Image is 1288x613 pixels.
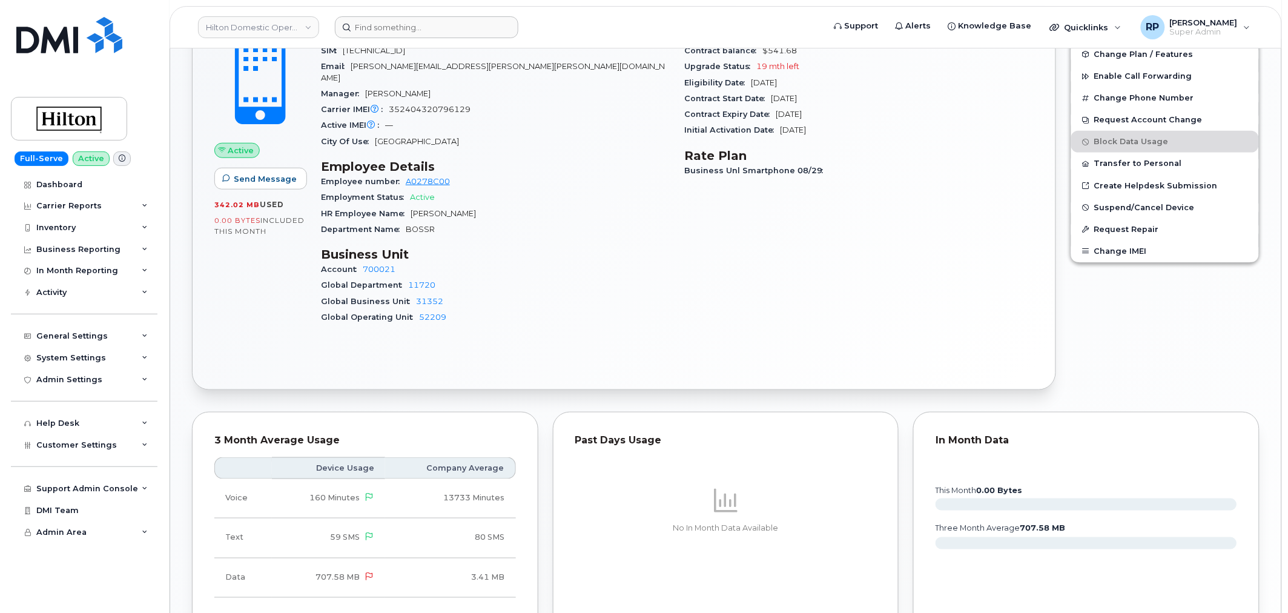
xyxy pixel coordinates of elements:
button: Change Phone Number [1071,87,1259,109]
th: Company Average [385,457,516,479]
tspan: 0.00 Bytes [977,486,1023,495]
td: 13733 Minutes [385,479,516,519]
span: Send Message [234,173,297,185]
span: Business Unl Smartphone 08/29 [685,166,830,175]
div: Quicklinks [1042,15,1130,39]
button: Request Repair [1071,219,1259,240]
span: HR Employee Name [321,209,411,218]
td: Data [214,558,272,598]
span: Eligibility Date [685,78,751,87]
div: 3 Month Average Usage [214,434,516,446]
div: Past Days Usage [575,434,877,446]
button: Transfer to Personal [1071,153,1259,174]
span: Global Operating Unit [321,313,419,322]
a: Knowledge Base [940,14,1040,38]
button: Change Plan / Features [1071,44,1259,65]
h3: Business Unit [321,247,670,262]
span: Account [321,265,363,274]
span: [TECHNICAL_ID] [343,46,405,55]
span: [DATE] [781,125,807,134]
span: used [260,200,284,209]
span: Quicklinks [1065,22,1109,32]
span: Super Admin [1170,27,1238,37]
span: Knowledge Base [959,20,1032,32]
a: 700021 [363,265,395,274]
span: 19 mth left [757,62,800,71]
span: Global Department [321,280,408,290]
input: Find something... [335,16,518,38]
span: Manager [321,89,365,98]
span: 59 SMS [330,533,360,542]
span: Global Business Unit [321,297,416,306]
span: Department Name [321,225,406,234]
span: 160 Minutes [309,494,360,503]
span: Contract Start Date [685,94,771,103]
span: 0.00 Bytes [214,216,260,225]
iframe: Messenger Launcher [1235,560,1279,604]
button: Suspend/Cancel Device [1071,197,1259,219]
span: Email [321,62,351,71]
td: Voice [214,479,272,519]
span: RP [1146,20,1160,35]
span: Support [845,20,879,32]
span: Upgrade Status [685,62,757,71]
span: Active IMEI [321,121,385,130]
td: 3.41 MB [385,558,516,598]
button: Block Data Usage [1071,131,1259,153]
tspan: 707.58 MB [1020,524,1066,533]
h3: Employee Details [321,159,670,174]
span: Active [228,145,254,156]
span: [GEOGRAPHIC_DATA] [375,137,459,146]
p: No In Month Data Available [575,523,877,534]
button: Enable Call Forwarding [1071,65,1259,87]
a: 52209 [419,313,446,322]
span: [DATE] [771,94,798,103]
span: — [385,121,393,130]
span: Enable Call Forwarding [1094,72,1192,81]
button: Change IMEI [1071,240,1259,262]
span: [PERSON_NAME] [1170,18,1238,27]
span: [PERSON_NAME][EMAIL_ADDRESS][PERSON_NAME][PERSON_NAME][DOMAIN_NAME] [321,62,665,82]
td: Text [214,519,272,558]
span: included this month [214,216,305,236]
span: Contract Expiry Date [685,110,776,119]
span: [DATE] [776,110,802,119]
span: 707.58 MB [315,573,360,582]
span: Employment Status [321,193,410,202]
span: $541.68 [763,46,798,55]
a: Support [826,14,887,38]
span: SIM [321,46,343,55]
span: [PERSON_NAME] [365,89,431,98]
a: Create Helpdesk Submission [1071,175,1259,197]
span: City Of Use [321,137,375,146]
div: In Month Data [936,434,1237,446]
text: three month average [935,524,1066,533]
span: Suspend/Cancel Device [1094,203,1195,212]
span: Initial Activation Date [685,125,781,134]
a: 11720 [408,280,435,290]
span: [PERSON_NAME] [411,209,476,218]
td: 80 SMS [385,519,516,558]
span: 342.02 MB [214,200,260,209]
a: Alerts [887,14,940,38]
th: Device Usage [272,457,385,479]
a: 31352 [416,297,443,306]
button: Send Message [214,168,307,190]
h3: Rate Plan [685,148,1034,163]
text: this month [935,486,1023,495]
span: [DATE] [751,78,778,87]
span: BOSSR [406,225,435,234]
a: A0278C00 [406,177,450,186]
div: Ryan Partack [1132,15,1259,39]
span: Change Plan / Features [1094,50,1194,59]
button: Request Account Change [1071,109,1259,131]
span: Employee number [321,177,406,186]
span: 352404320796129 [389,105,471,114]
span: Alerts [906,20,931,32]
span: Active [410,193,435,202]
span: Carrier IMEI [321,105,389,114]
a: Hilton Domestic Operating Company Inc [198,16,319,38]
span: Contract balance [685,46,763,55]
